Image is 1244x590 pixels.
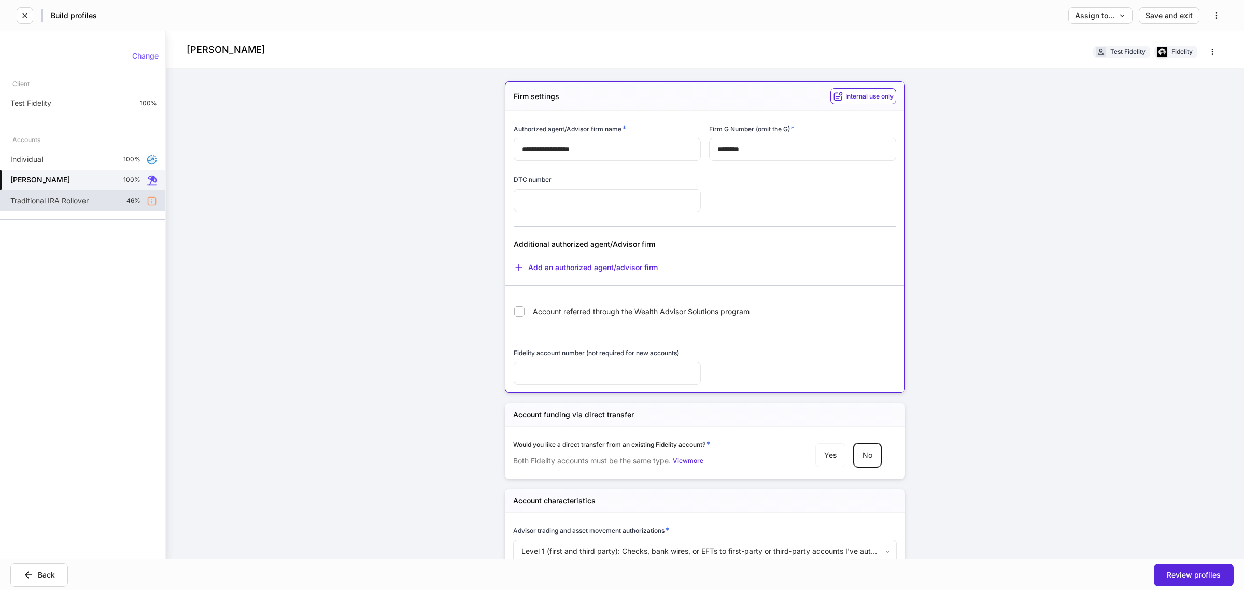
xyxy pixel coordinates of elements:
[123,155,140,163] p: 100%
[12,131,40,149] div: Accounts
[1171,47,1193,57] div: Fidelity
[140,99,157,107] p: 100%
[513,456,671,466] p: Both Fidelity accounts must be the same type.
[514,123,626,134] h6: Authorized agent/Advisor firm name
[513,540,896,563] div: Level 1 (first and third party): Checks, bank wires, or EFTs to first-party or third-party accoun...
[51,10,97,21] h5: Build profiles
[513,410,634,420] h5: Account funding via direct transfer
[10,175,70,185] h5: [PERSON_NAME]
[10,154,43,164] p: Individual
[513,525,669,536] h6: Advisor trading and asset movement authorizations
[514,239,766,249] div: Additional authorized agent/Advisor firm
[1139,7,1199,24] button: Save and exit
[1068,7,1133,24] button: Assign to...
[23,570,55,580] div: Back
[10,98,51,108] p: Test Fidelity
[1146,12,1193,19] div: Save and exit
[513,439,790,449] div: Would you like a direct transfer from an existing Fidelity account?
[12,75,30,93] div: Client
[187,44,265,56] h4: [PERSON_NAME]
[123,176,140,184] p: 100%
[514,348,679,358] h6: Fidelity account number (not required for new accounts)
[126,196,140,205] p: 46%
[514,175,552,185] h6: DTC number
[673,458,703,464] div: View more
[10,195,89,206] p: Traditional IRA Rollover
[1167,571,1221,579] div: Review profiles
[514,91,559,102] h5: Firm settings
[1110,47,1146,57] div: Test Fidelity
[514,262,658,273] button: Add an authorized agent/advisor firm
[709,123,795,134] h6: Firm G Number (omit the G)
[845,91,894,101] h6: Internal use only
[1154,564,1234,586] button: Review profiles
[132,52,159,60] div: Change
[1075,12,1126,19] div: Assign to...
[125,48,165,64] button: Change
[673,456,703,466] button: Viewmore
[10,563,68,587] button: Back
[513,496,596,506] h5: Account characteristics
[533,306,750,317] span: Account referred through the Wealth Advisor Solutions program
